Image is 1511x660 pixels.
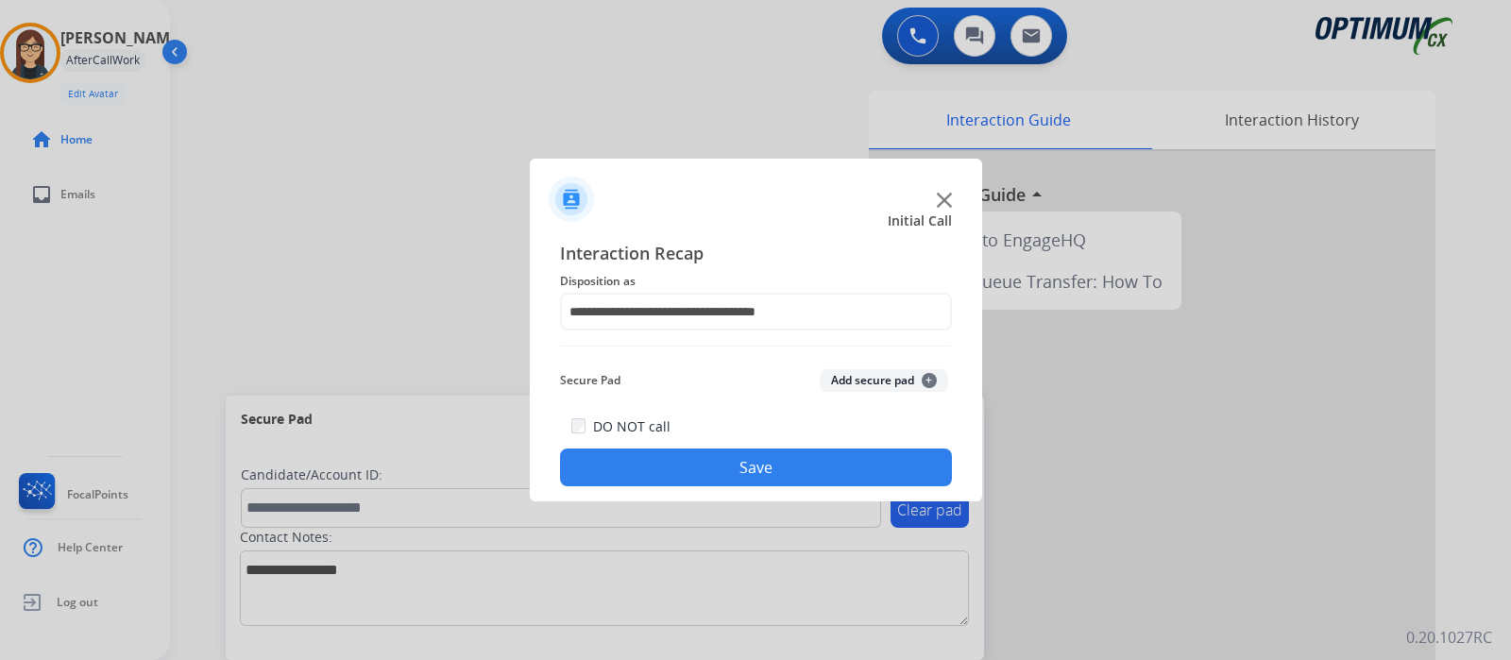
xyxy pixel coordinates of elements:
[549,177,594,222] img: contactIcon
[560,346,952,347] img: contact-recap-line.svg
[560,270,952,293] span: Disposition as
[888,212,952,230] span: Initial Call
[820,369,948,392] button: Add secure pad+
[1406,626,1492,649] p: 0.20.1027RC
[922,373,937,388] span: +
[560,240,952,270] span: Interaction Recap
[560,448,952,486] button: Save
[593,417,671,436] label: DO NOT call
[560,369,620,392] span: Secure Pad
